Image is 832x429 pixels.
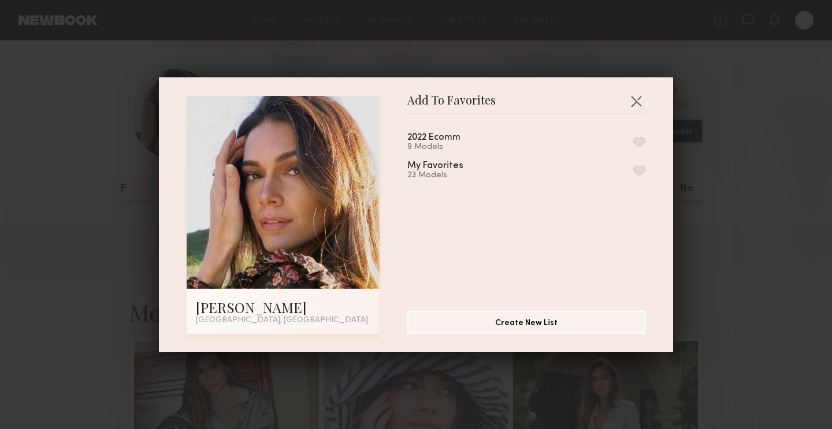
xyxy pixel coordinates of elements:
[196,298,370,316] div: [PERSON_NAME]
[407,171,491,180] div: 23 Models
[407,96,496,113] span: Add To Favorites
[196,316,370,324] div: [GEOGRAPHIC_DATA], [GEOGRAPHIC_DATA]
[407,143,488,152] div: 9 Models
[407,133,460,143] div: 2022 Ecomm
[407,311,645,334] button: Create New List
[407,161,463,171] div: My Favorites
[627,92,645,110] button: Close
